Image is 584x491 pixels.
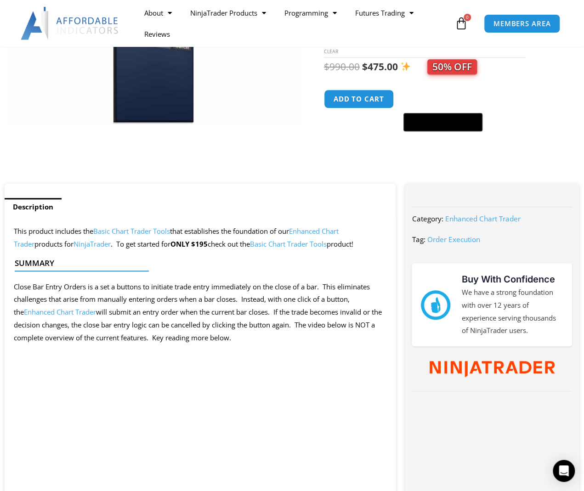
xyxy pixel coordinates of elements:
img: LogoAI | Affordable Indicators – NinjaTrader [21,7,119,40]
p: We have a strong foundation with over 12 years of experience serving thousands of NinjaTrader users. [461,286,563,337]
button: Add to cart [324,90,394,108]
img: ✨ [401,62,410,71]
a: About [135,2,181,23]
a: Enhanced Chart Trader [24,307,96,316]
span: MEMBERS AREA [493,20,551,27]
a: Basic Chart Trader Tools [93,226,170,236]
bdi: 475.00 [362,60,398,73]
a: Enhanced Chart Trader [445,214,520,223]
div: Open Intercom Messenger [553,460,575,482]
img: mark thumbs good 43913 | Affordable Indicators – NinjaTrader [421,290,450,320]
a: Programming [275,2,346,23]
p: Close Bar Entry Orders is a set a buttons to initiate trade entry immediately on the close of a b... [14,281,386,344]
h4: Summary [15,259,378,268]
a: Description [5,198,62,216]
iframe: Secure express checkout frame [402,88,484,110]
span: 50% OFF [427,59,477,74]
button: Buy with GPay [403,113,482,131]
h3: Buy With Confidence [461,272,563,286]
a: NinjaTrader Products [181,2,275,23]
span: Category: [412,214,443,223]
a: Reviews [135,23,179,45]
bdi: 990.00 [324,60,360,73]
strong: ONLY $195 [170,239,208,248]
span: Tag: [412,235,425,244]
a: MEMBERS AREA [484,14,561,33]
span: $ [324,60,329,73]
a: Clear options [324,48,338,55]
a: Basic Chart Trader Tools [250,239,327,248]
a: Futures Trading [346,2,423,23]
a: 0 [441,10,482,37]
nav: Menu [135,2,453,45]
img: NinjaTrader Wordmark color RGB | Affordable Indicators – NinjaTrader [430,361,555,377]
a: Order Execution [427,235,480,244]
iframe: PayPal Message 1 [324,137,561,145]
span: $ [362,60,368,73]
p: This product includes the that establishes the foundation of our products for . To get started for [14,225,386,251]
a: Enhanced Chart Trader [14,226,339,248]
span: check out the product! [208,239,353,248]
a: NinjaTrader [74,239,111,248]
span: 0 [464,14,471,21]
